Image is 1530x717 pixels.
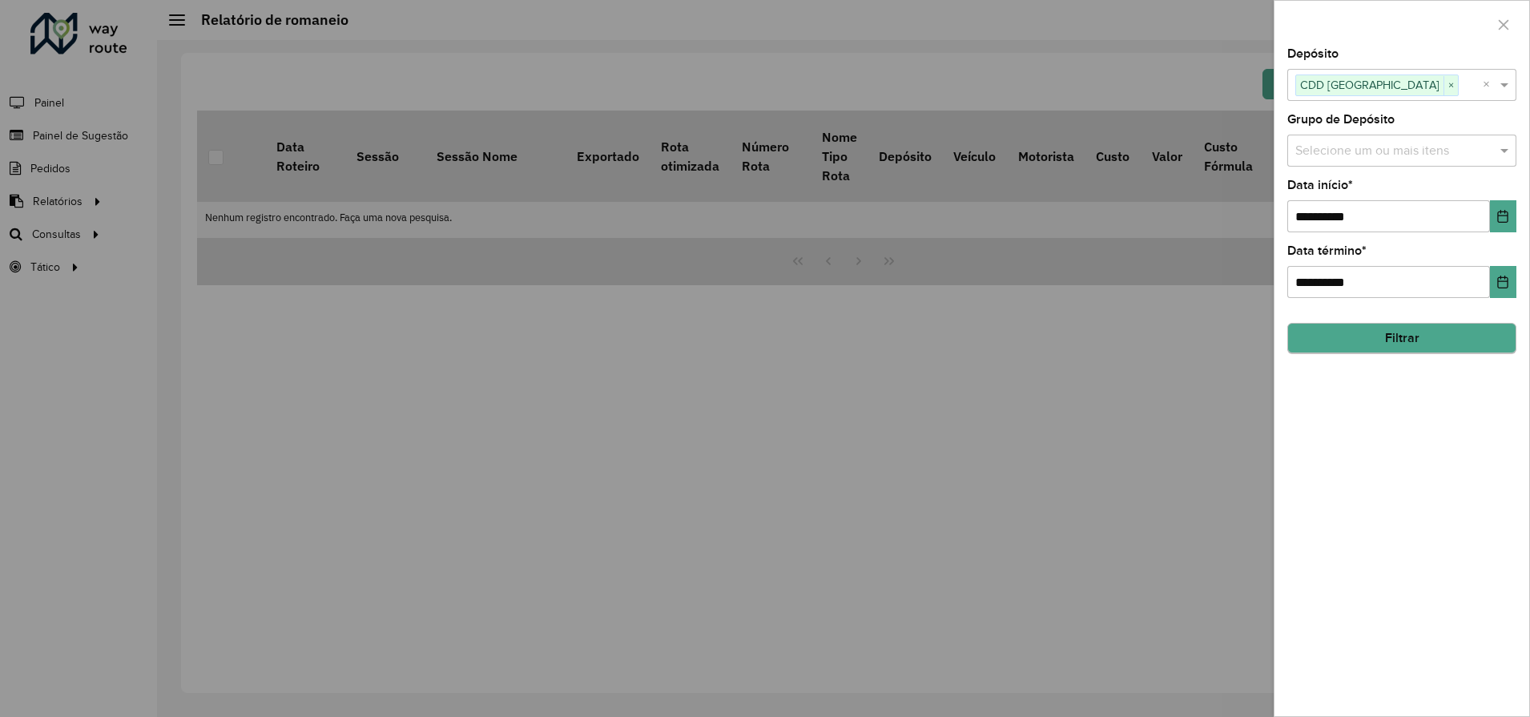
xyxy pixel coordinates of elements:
[1490,200,1516,232] button: Choose Date
[1287,44,1339,63] label: Depósito
[1287,241,1367,260] label: Data término
[1490,266,1516,298] button: Choose Date
[1443,76,1458,95] span: ×
[1483,75,1496,95] span: Clear all
[1296,75,1443,95] span: CDD [GEOGRAPHIC_DATA]
[1287,175,1353,195] label: Data início
[1287,323,1516,353] button: Filtrar
[1287,110,1395,129] label: Grupo de Depósito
